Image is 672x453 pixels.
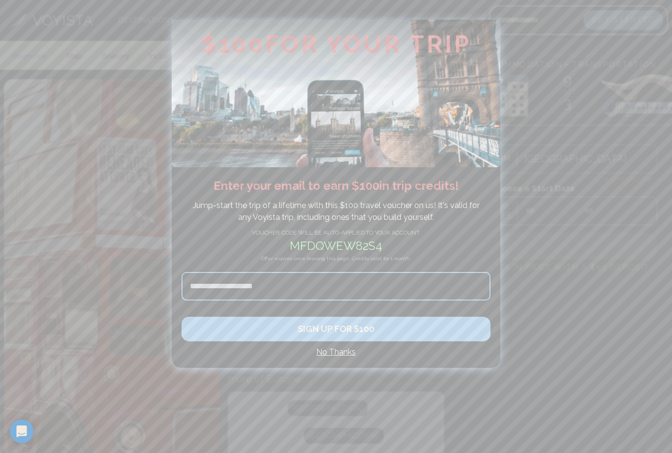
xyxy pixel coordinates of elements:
[172,20,500,57] h2: $ 100 FOR YOUR TRIP
[182,317,490,341] button: SIGN UP FOR $100
[186,200,486,223] p: Jump-start the trip of a lifetime with this $ 100 travel voucher on us! It's valid for any Voyist...
[182,237,490,255] h2: mfdqwew82s4
[182,255,490,272] h4: Offer expires once leaving this page. Credits valid for 1 month.
[10,420,33,443] div: Open Intercom Messenger
[182,228,490,237] h4: VOUCHER CODE WILL BE AUTO-APPLIED TO YOUR ACCOUNT:
[182,346,490,358] h4: No Thanks
[182,177,490,195] h2: Enter your email to earn $ 100 in trip credits !
[172,20,500,167] img: Avopass plane flying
